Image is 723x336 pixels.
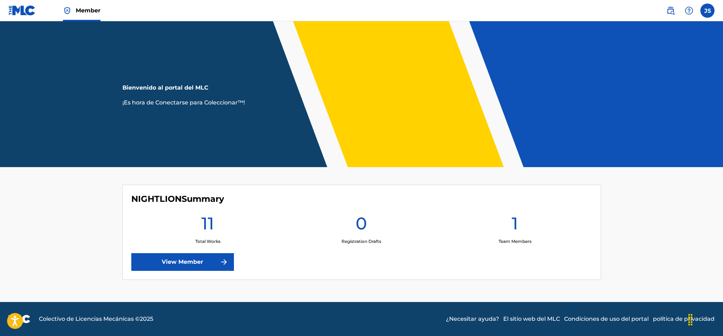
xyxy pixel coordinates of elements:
[503,315,560,323] a: El sitio web del MLC
[653,315,715,322] font: política de privacidad
[682,4,696,18] div: Ayuda
[503,315,560,322] font: El sitio web del MLC
[564,315,649,323] a: Condiciones de uso del portal
[122,84,208,91] font: Bienvenido al portal del MLC
[342,238,381,245] p: Registration Drafts
[76,6,101,15] span: Member
[131,194,224,204] h4: NIGHTLION
[664,4,678,18] a: Búsqueda pública
[446,315,499,323] a: ¿Necesitar ayuda?
[446,315,499,322] font: ¿Necesitar ayuda?
[140,315,153,322] font: 2025
[39,315,140,322] font: Colectivo de Licencias Mecánicas ©
[8,315,30,323] img: logo
[63,6,71,15] img: Top Rightsholder
[688,302,723,336] iframe: Widget de chat
[220,258,228,266] img: f7272a7cc735f4ea7f67.svg
[195,238,220,245] p: Total Works
[131,253,234,271] a: View Member
[8,5,36,16] img: Logotipo del MLC
[122,99,245,106] font: ¡Es hora de Conectarse para Coleccionar™!
[685,6,693,15] img: ayuda
[653,315,715,323] a: política de privacidad
[356,213,367,238] h1: 0
[499,238,532,245] p: Team Members
[685,309,696,330] div: Arrastrar
[700,4,715,18] div: Menú de usuario
[201,213,214,238] h1: 11
[512,213,518,238] h1: 1
[666,6,675,15] img: buscar
[564,315,649,322] font: Condiciones de uso del portal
